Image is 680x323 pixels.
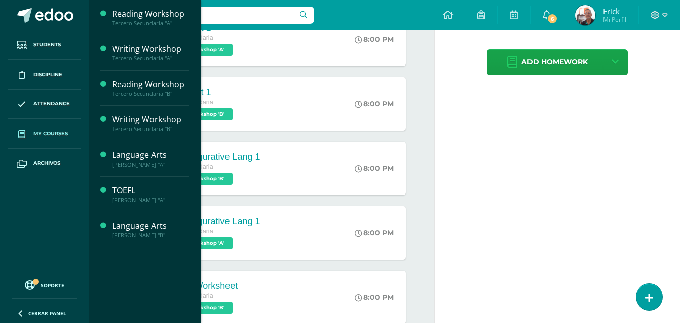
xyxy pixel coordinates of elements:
[8,60,81,90] a: Discipline
[575,5,595,25] img: 55017845fec2dd1e23d86bbbd8458b68.png
[521,50,588,75] span: Add homework
[112,90,189,97] div: Tercero Secundaria "B"
[33,41,61,49] span: Students
[8,119,81,149] a: My courses
[112,149,189,161] div: Language Arts
[112,20,189,27] div: Tercero Secundaria "A"
[112,79,189,90] div: Reading Workshop
[112,114,189,133] a: Writing WorkshopTercero Secundaria "B"
[112,197,189,204] div: [PERSON_NAME] "A"
[8,149,81,178] a: Archivos
[112,43,189,62] a: Writing WorkshopTercero Secundaria "A"
[158,216,260,227] div: Identify Figurative Lang 1
[33,71,62,79] span: Discipline
[41,282,64,289] span: Soporte
[33,100,70,108] span: Attendance
[112,220,189,232] div: Language Arts
[355,99,394,108] div: 8:00 PM
[112,185,189,197] div: TOEFL
[95,7,314,24] input: Search a user…
[112,114,189,125] div: Writing Workshop
[112,8,189,27] a: Reading WorkshopTercero Secundaria "A"
[355,164,394,173] div: 8:00 PM
[158,152,260,162] div: Identify Figurative Lang 1
[112,185,189,204] a: TOEFL[PERSON_NAME] "A"
[112,232,189,239] div: [PERSON_NAME] "B"
[112,79,189,97] a: Reading WorkshopTercero Secundaria "B"
[355,228,394,237] div: 8:00 PM
[8,30,81,60] a: Students
[28,310,66,317] span: Cerrar panel
[112,125,189,133] div: Tercero Secundaria "B"
[12,278,77,291] a: Soporte
[33,159,60,167] span: Archivos
[603,6,626,16] span: Erick
[112,149,189,168] a: Language Arts[PERSON_NAME] "A"
[112,8,189,20] div: Reading Workshop
[355,293,394,302] div: 8:00 PM
[33,130,68,138] span: My courses
[8,90,81,119] a: Attendance
[112,55,189,62] div: Tercero Secundaria "A"
[112,220,189,239] a: Language Arts[PERSON_NAME] "B"
[603,15,626,24] span: Mi Perfil
[547,13,558,24] span: 6
[112,161,189,168] div: [PERSON_NAME] "A"
[355,35,394,44] div: 8:00 PM
[112,43,189,55] div: Writing Workshop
